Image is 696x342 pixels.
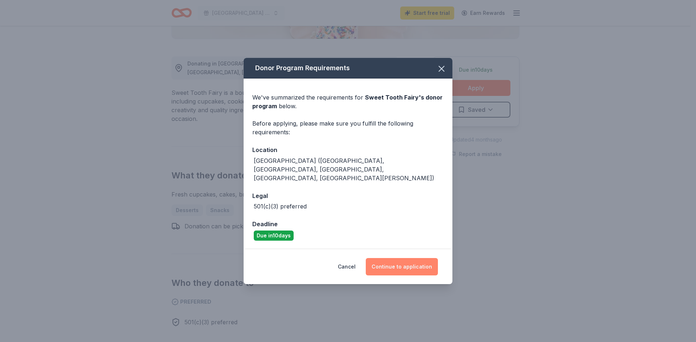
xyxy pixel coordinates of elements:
[254,231,294,241] div: Due in 10 days
[254,202,307,211] div: 501(c)(3) preferred
[252,191,444,200] div: Legal
[252,119,444,136] div: Before applying, please make sure you fulfill the following requirements:
[366,258,438,275] button: Continue to application
[244,58,452,79] div: Donor Program Requirements
[252,219,444,229] div: Deadline
[338,258,356,275] button: Cancel
[252,93,444,110] div: We've summarized the requirements for below.
[254,156,444,182] div: [GEOGRAPHIC_DATA] ([GEOGRAPHIC_DATA], [GEOGRAPHIC_DATA], [GEOGRAPHIC_DATA], [GEOGRAPHIC_DATA], [G...
[252,145,444,155] div: Location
